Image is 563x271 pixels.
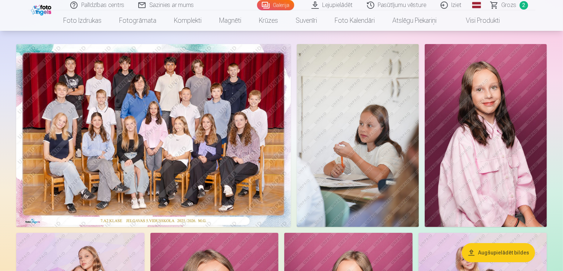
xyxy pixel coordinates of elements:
[165,10,210,31] a: Komplekti
[502,1,517,10] span: Grozs
[110,10,165,31] a: Fotogrāmata
[287,10,326,31] a: Suvenīri
[462,243,535,262] button: Augšupielādēt bildes
[384,10,445,31] a: Atslēgu piekariņi
[326,10,384,31] a: Foto kalendāri
[210,10,250,31] a: Magnēti
[54,10,110,31] a: Foto izdrukas
[445,10,509,31] a: Visi produkti
[31,3,53,15] img: /fa1
[250,10,287,31] a: Krūzes
[520,1,528,10] span: 2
